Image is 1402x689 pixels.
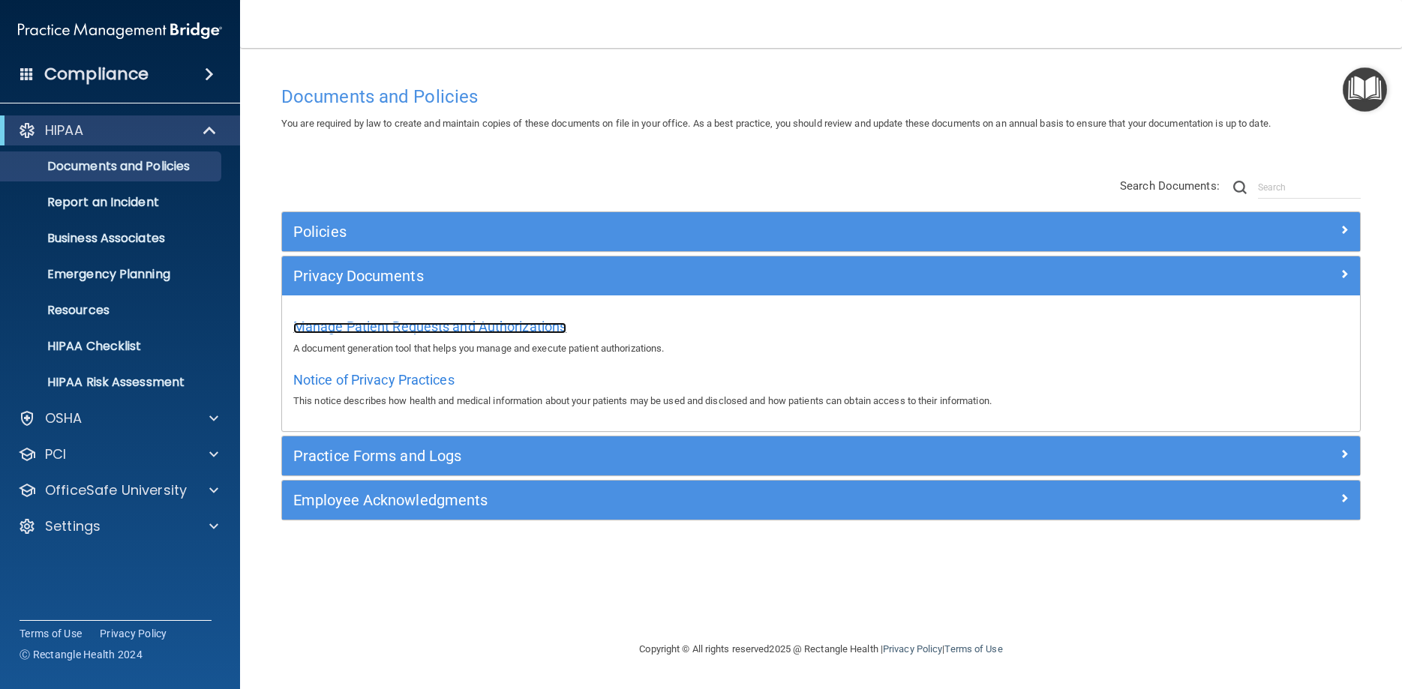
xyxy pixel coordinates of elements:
[10,195,215,210] p: Report an Incident
[293,319,566,334] span: Manage Patient Requests and Authorizations
[548,625,1095,673] div: Copyright © All rights reserved 2025 @ Rectangle Health | |
[18,481,218,499] a: OfficeSafe University
[293,268,1079,284] h5: Privacy Documents
[281,118,1271,129] span: You are required by law to create and maintain copies of these documents on file in your office. ...
[293,264,1349,288] a: Privacy Documents
[293,220,1349,244] a: Policies
[10,303,215,318] p: Resources
[20,647,143,662] span: Ⓒ Rectangle Health 2024
[18,121,218,139] a: HIPAA
[18,445,218,463] a: PCI
[45,517,101,535] p: Settings
[18,16,222,46] img: PMB logo
[10,267,215,282] p: Emergency Planning
[45,481,187,499] p: OfficeSafe University
[1233,181,1247,194] img: ic-search.3b580494.png
[18,517,218,535] a: Settings
[45,409,83,427] p: OSHA
[1258,176,1361,199] input: Search
[293,392,1349,410] p: This notice describes how health and medical information about your patients may be used and disc...
[20,626,82,641] a: Terms of Use
[293,488,1349,512] a: Employee Acknowledgments
[10,159,215,174] p: Documents and Policies
[1343,67,1387,112] button: Open Resource Center
[45,121,83,139] p: HIPAA
[293,372,455,388] span: Notice of Privacy Practices
[293,322,566,334] a: Manage Patient Requests and Authorizations
[944,643,1002,655] a: Terms of Use
[293,444,1349,468] a: Practice Forms and Logs
[883,643,942,655] a: Privacy Policy
[293,223,1079,240] h5: Policies
[293,340,1349,358] p: A document generation tool that helps you manage and execute patient authorizations.
[293,448,1079,464] h5: Practice Forms and Logs
[45,445,66,463] p: PCI
[10,339,215,354] p: HIPAA Checklist
[10,231,215,246] p: Business Associates
[293,492,1079,508] h5: Employee Acknowledgments
[18,409,218,427] a: OSHA
[100,626,167,641] a: Privacy Policy
[1120,179,1220,193] span: Search Documents:
[281,87,1361,106] h4: Documents and Policies
[44,64,149,85] h4: Compliance
[10,375,215,390] p: HIPAA Risk Assessment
